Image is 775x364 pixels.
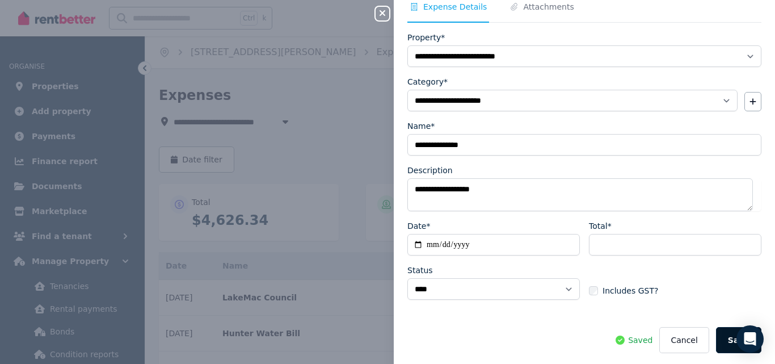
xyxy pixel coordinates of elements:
[736,325,764,353] div: Open Intercom Messenger
[423,1,487,12] span: Expense Details
[589,286,598,295] input: Includes GST?
[407,76,448,87] label: Category*
[603,285,658,296] span: Includes GST?
[407,165,453,176] label: Description
[407,32,445,43] label: Property*
[589,220,612,232] label: Total*
[628,334,652,346] span: Saved
[407,265,433,276] label: Status
[523,1,574,12] span: Attachments
[659,327,709,353] button: Cancel
[716,327,761,353] button: Save
[407,220,430,232] label: Date*
[407,120,435,132] label: Name*
[407,1,761,23] nav: Tabs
